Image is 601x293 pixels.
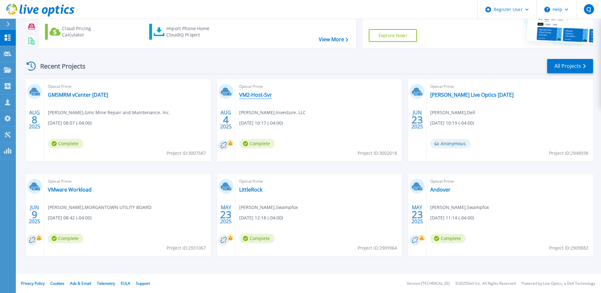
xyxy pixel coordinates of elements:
a: [PERSON_NAME] Live Optics [DATE] [430,92,514,98]
span: 4 [223,117,229,122]
div: MAY 2025 [220,203,232,226]
a: View More [319,36,348,42]
a: Ads & Email [70,281,91,286]
a: VMware Workload [48,186,92,193]
div: Import Phone Home CloudIQ Project [166,25,216,38]
span: Project ID: 2909882 [549,244,588,251]
span: [PERSON_NAME] , Gms Mine Repair and Maintenance, Inc. [48,109,170,116]
span: Complete [239,139,275,148]
span: [DATE] 10:19 (-04:00) [430,120,474,127]
span: Anonymous [430,139,470,148]
div: AUG 2025 [29,108,41,131]
a: EULA [121,281,130,286]
a: All Projects [547,59,593,73]
span: Optical Prime [48,178,207,185]
span: Optical Prime [430,83,589,90]
span: Complete [239,234,275,243]
a: GMSMRM vCenter [DATE] [48,92,108,98]
span: Optical Prime [239,83,398,90]
div: JUN 2025 [29,203,41,226]
a: Privacy Policy [21,281,45,286]
span: [DATE] 12:18 (-04:00) [239,214,283,221]
a: Support [136,281,150,286]
a: Explore Now! [369,29,417,42]
div: Cloud Pricing Calculator [62,25,113,38]
li: © 2025 Dell Inc. All Rights Reserved [455,282,516,286]
span: CJ [586,7,591,12]
span: Project ID: 3002018 [358,150,397,157]
span: [PERSON_NAME] , MORGANTOWN UTILITY BOARD [48,204,151,211]
span: Optical Prime [239,178,398,185]
span: Complete [430,234,466,243]
span: [DATE] 10:17 (-04:00) [239,120,283,127]
li: Powered by Live Optics, a Dell Technology [521,282,595,286]
li: Version: [TECHNICAL_ID] [407,282,450,286]
span: [DATE] 08:42 (-04:00) [48,214,92,221]
span: 23 [412,212,423,217]
div: AUG 2025 [220,108,232,131]
span: [PERSON_NAME] , Swampfox [239,204,298,211]
span: 23 [220,212,232,217]
a: Andover [430,186,451,193]
a: Cloud Pricing Calculator [45,24,116,40]
span: [PERSON_NAME] , Dell [430,109,475,116]
span: Project ID: 2948938 [549,150,588,157]
span: [PERSON_NAME] , Swampfox [430,204,489,211]
span: Project ID: 3007587 [167,150,206,157]
a: Telemetry [97,281,115,286]
div: Recent Projects [24,58,94,74]
a: Cookies [50,281,64,286]
span: [PERSON_NAME] , Investure, LLC [239,109,306,116]
span: [DATE] 08:07 (-04:00) [48,120,92,127]
a: LittleRock [239,186,262,193]
span: Complete [48,234,83,243]
a: VM2-Host-Svr [239,92,272,98]
div: JUN 2025 [411,108,423,131]
span: 23 [412,117,423,122]
span: Project ID: 2931067 [167,244,206,251]
span: 9 [32,212,37,217]
span: Optical Prime [430,178,589,185]
div: MAY 2025 [411,203,423,226]
span: [DATE] 11:14 (-04:00) [430,214,474,221]
span: 8 [32,117,37,122]
span: Project ID: 2909964 [358,244,397,251]
span: Complete [48,139,83,148]
span: Optical Prime [48,83,207,90]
